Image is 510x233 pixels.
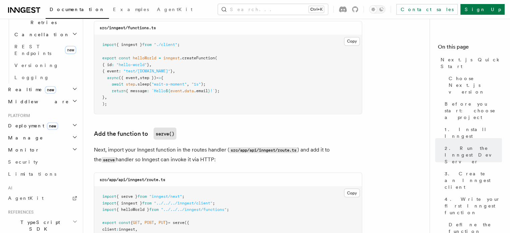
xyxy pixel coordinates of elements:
[5,192,79,204] a: AgentKit
[166,88,170,93] span: ${
[116,62,147,67] span: "hello-world"
[8,159,38,165] span: Security
[12,28,79,41] button: Cancellation
[102,55,116,60] span: export
[102,220,116,225] span: export
[5,132,79,144] button: Manage
[133,55,156,60] span: helloWorld
[140,220,142,225] span: ,
[147,62,149,67] span: }
[112,88,126,93] span: return
[140,75,156,80] span: step })
[109,2,153,18] a: Examples
[105,95,107,99] span: ,
[102,227,116,231] span: client
[45,86,56,94] span: new
[154,200,213,205] span: "../../../inngest/client"
[112,81,123,86] span: await
[446,72,502,98] a: Choose Next.js version
[12,12,73,26] span: Errors & Retries
[161,75,163,80] span: {
[182,88,184,93] span: .
[12,59,79,71] a: Versioning
[65,46,76,54] span: new
[438,54,502,72] a: Next.js Quick Start
[445,145,502,165] span: 2. Run the Inngest Dev Server
[102,194,116,198] span: import
[5,86,56,93] span: Realtime
[344,37,360,46] button: Copy
[5,210,34,215] span: References
[119,68,121,73] span: :
[142,42,152,47] span: from
[142,200,152,205] span: from
[442,193,502,219] a: 4. Write your first Inngest function
[154,127,176,139] code: serve()
[184,220,189,225] span: ({
[116,194,137,198] span: { serve }
[5,122,58,129] span: Deployment
[135,227,137,231] span: ,
[94,127,176,139] a: Add the function toserve()
[102,42,116,47] span: import
[119,55,130,60] span: const
[154,42,177,47] span: "./client"
[201,81,206,86] span: );
[123,68,170,73] span: "test/[DOMAIN_NAME]"
[14,44,51,56] span: REST Endpoints
[159,55,161,60] span: =
[344,188,360,197] button: Copy
[116,207,149,212] span: { helloWorld }
[210,88,215,93] span: !`
[147,88,149,93] span: :
[100,25,156,30] code: src/inngest/functions.ts
[460,4,505,15] a: Sign Up
[5,219,72,232] span: TypeScript SDK
[170,88,182,93] span: event
[102,95,105,99] span: }
[5,98,69,105] span: Middleware
[5,156,79,168] a: Security
[156,75,161,80] span: =>
[135,81,149,86] span: .sleep
[441,56,502,70] span: Next.js Quick Start
[107,75,119,80] span: async
[102,157,116,163] code: serve
[113,7,149,12] span: Examples
[154,220,156,225] span: ,
[170,68,173,73] span: }
[182,194,184,198] span: ;
[208,88,210,93] span: }
[173,68,175,73] span: ,
[102,68,119,73] span: { event
[5,83,79,96] button: Realtimenew
[215,88,220,93] span: };
[5,185,12,191] span: AI
[157,7,192,12] span: AgentKit
[102,62,112,67] span: { id
[12,10,79,28] button: Errors & Retries
[184,88,194,93] span: data
[116,42,142,47] span: { inngest }
[445,196,502,216] span: 4. Write your first Inngest function
[442,98,502,123] a: Before you start: choose a project
[5,120,79,132] button: Deploymentnew
[445,126,502,139] span: 1. Install Inngest
[445,170,502,190] span: 3. Create an Inngest client
[152,88,166,93] span: `Hello
[442,142,502,168] a: 2. Run the Inngest Dev Server
[163,55,180,60] span: inngest
[166,220,168,225] span: }
[229,147,297,153] code: src/app/api/inngest/route.ts
[50,7,105,12] span: Documentation
[168,220,170,225] span: =
[145,220,154,225] span: POST
[445,101,502,121] span: Before you start: choose a project
[116,227,119,231] span: :
[137,194,147,198] span: from
[227,207,229,212] span: ;
[137,75,140,80] span: ,
[309,6,324,13] kbd: Ctrl+K
[149,62,152,67] span: ,
[218,4,328,15] button: Search...Ctrl+K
